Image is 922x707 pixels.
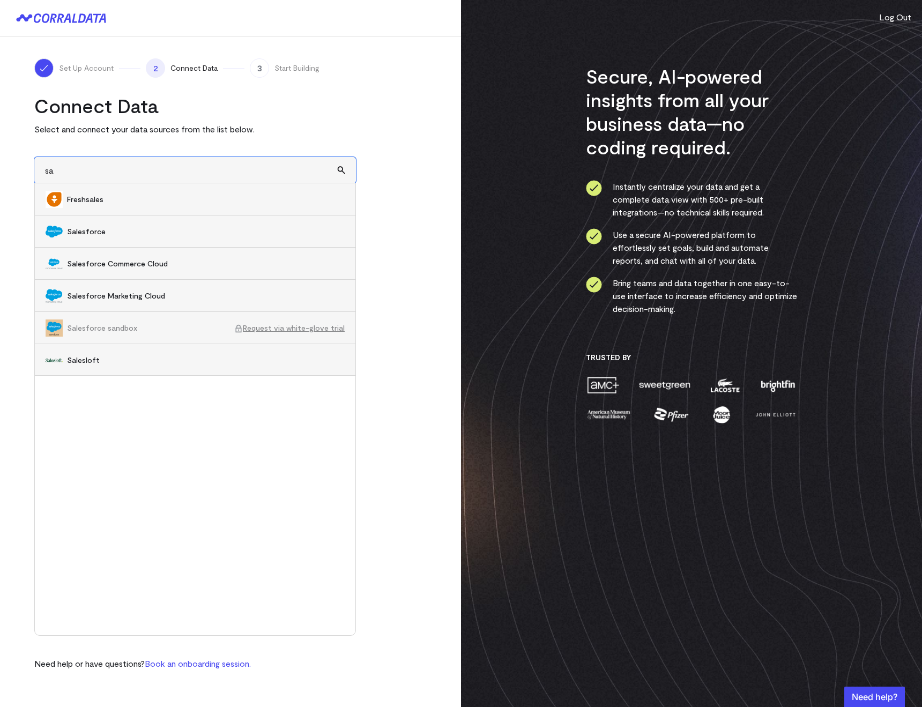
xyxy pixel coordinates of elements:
[274,63,319,73] span: Start Building
[46,352,63,369] img: Salesloft
[46,223,63,240] img: Salesforce
[653,405,690,424] img: pfizer-e137f5fc.png
[46,255,63,272] img: Salesforce Commerce Cloud
[39,63,49,73] img: ico-check-white-5ff98cb1.svg
[759,376,797,395] img: brightfin-a251e171.png
[234,324,243,333] img: ico-lock-cf4a91f8.svg
[67,323,234,333] span: Salesforce sandbox
[145,658,251,668] a: Book an onboarding session.
[879,11,911,24] button: Log Out
[250,58,269,78] span: 3
[67,226,345,237] span: Salesforce
[586,277,602,293] img: ico-check-circle-4b19435c.svg
[46,287,63,304] img: Salesforce Marketing Cloud
[586,376,620,395] img: amc-0b11a8f1.png
[711,405,732,424] img: moon-juice-c312e729.png
[170,63,218,73] span: Connect Data
[34,657,251,670] p: Need help or have questions?
[709,376,741,395] img: lacoste-7a6b0538.png
[234,323,345,333] span: Request via white-glove trial
[67,291,345,301] span: Salesforce Marketing Cloud
[59,63,114,73] span: Set Up Account
[46,319,63,337] img: Salesforce sandbox
[67,355,345,366] span: Salesloft
[638,376,691,395] img: sweetgreen-1d1fb32c.png
[586,64,798,159] h3: Secure, AI-powered insights from all your business data—no coding required.
[586,180,602,196] img: ico-check-circle-4b19435c.svg
[754,405,797,424] img: john-elliott-25751c40.png
[146,58,165,78] span: 2
[34,123,356,136] p: Select and connect your data sources from the list below.
[34,94,356,117] h2: Connect Data
[586,228,798,267] li: Use a secure AI-powered platform to effortlessly set goals, build and automate reports, and chat ...
[67,258,345,269] span: Salesforce Commerce Cloud
[586,277,798,315] li: Bring teams and data together in one easy-to-use interface to increase efficiency and optimize de...
[586,228,602,244] img: ico-check-circle-4b19435c.svg
[34,157,356,183] input: Search and add other data sources
[46,191,63,208] img: Freshsales
[586,405,632,424] img: amnh-5afada46.png
[586,353,798,362] h3: Trusted By
[586,180,798,219] li: Instantly centralize your data and get a complete data view with 500+ pre-built integrations—no t...
[67,194,345,205] span: Freshsales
